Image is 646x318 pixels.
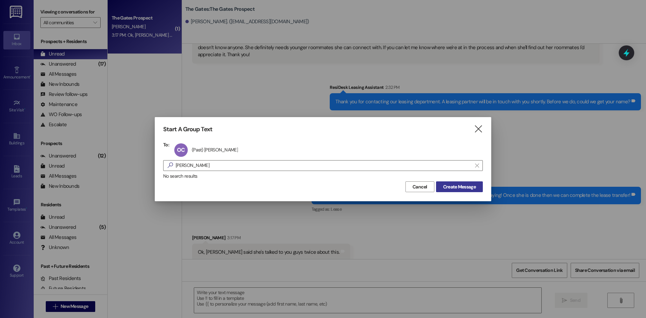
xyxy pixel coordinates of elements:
i:  [474,126,483,133]
i:  [165,162,176,169]
span: Cancel [412,183,427,190]
span: OC [177,146,185,153]
input: Search for any contact or apartment [176,161,472,170]
button: Clear text [472,161,482,171]
div: No search results [163,173,483,180]
h3: To: [163,142,169,148]
button: Create Message [436,181,483,192]
span: Create Message [443,183,476,190]
h3: Start A Group Text [163,126,212,133]
button: Cancel [405,181,434,192]
i:  [475,163,479,168]
div: (Past) [PERSON_NAME] [192,147,238,153]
